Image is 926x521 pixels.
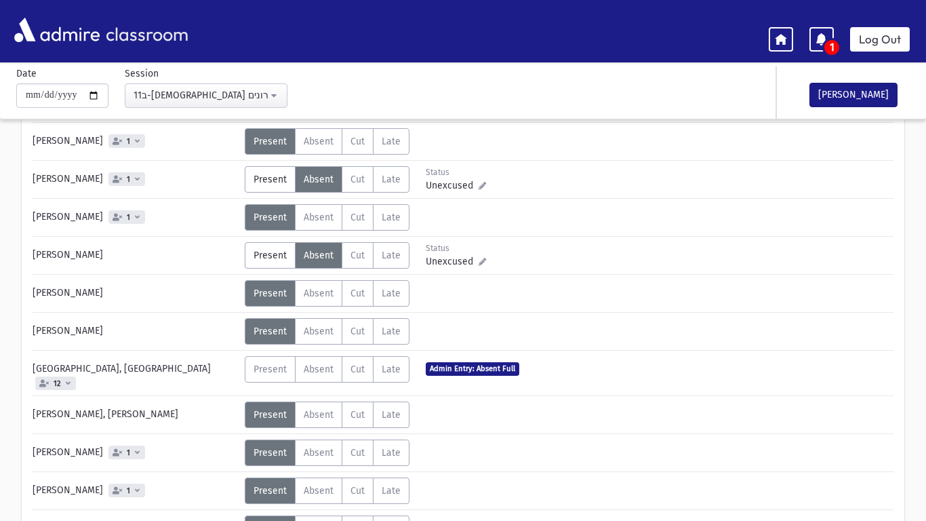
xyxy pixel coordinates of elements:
[125,66,159,81] label: Session
[304,288,334,299] span: Absent
[125,83,287,108] button: 11ב-H-נביאים אחרונים: ירמיהו(10:00AM-10:45AM)
[382,447,401,459] span: Late
[26,242,245,269] div: [PERSON_NAME]
[254,136,287,147] span: Present
[254,447,287,459] span: Present
[350,364,365,375] span: Cut
[124,448,133,457] span: 1
[254,364,287,375] span: Present
[304,326,334,337] span: Absent
[350,250,365,261] span: Cut
[350,136,365,147] span: Cut
[245,242,409,269] div: AttTypes
[245,440,409,466] div: AttTypes
[304,364,334,375] span: Absent
[350,447,365,459] span: Cut
[350,326,365,337] span: Cut
[304,212,334,223] span: Absent
[51,379,64,388] span: 12
[26,128,245,155] div: [PERSON_NAME]
[382,288,401,299] span: Late
[254,212,287,223] span: Present
[254,409,287,421] span: Present
[382,136,401,147] span: Late
[382,409,401,421] span: Late
[254,485,287,497] span: Present
[254,326,287,337] span: Present
[26,166,245,193] div: [PERSON_NAME]
[382,212,401,223] span: Late
[382,364,401,375] span: Late
[304,136,334,147] span: Absent
[26,280,245,307] div: [PERSON_NAME]
[350,485,365,497] span: Cut
[245,402,409,428] div: AttTypes
[11,14,103,45] img: AdmirePro
[245,204,409,231] div: AttTypes
[26,318,245,345] div: [PERSON_NAME]
[426,166,486,178] div: Status
[16,66,37,81] label: Date
[382,326,401,337] span: Late
[824,41,839,54] span: 1
[350,409,365,421] span: Cut
[124,213,133,222] span: 1
[26,204,245,231] div: [PERSON_NAME]
[350,288,365,299] span: Cut
[382,250,401,261] span: Late
[245,128,409,155] div: AttTypes
[304,250,334,261] span: Absent
[103,12,188,48] span: classroom
[350,174,365,185] span: Cut
[426,242,486,254] div: Status
[26,402,245,428] div: [PERSON_NAME], [PERSON_NAME]
[26,356,245,390] div: [GEOGRAPHIC_DATA], [GEOGRAPHIC_DATA]
[26,440,245,466] div: [PERSON_NAME]
[350,212,365,223] span: Cut
[124,137,133,146] span: 1
[850,27,910,52] a: Log Out
[134,88,268,102] div: 11ב-[DEMOGRAPHIC_DATA] אחרונים: [DEMOGRAPHIC_DATA](10:00AM-10:45AM)
[426,178,479,193] span: Unexcused
[382,174,401,185] span: Late
[245,318,409,345] div: AttTypes
[304,174,334,185] span: Absent
[809,83,898,107] button: [PERSON_NAME]
[245,356,409,383] div: AttTypes
[426,362,519,375] span: Admin Entry: Absent Full
[245,280,409,307] div: AttTypes
[254,174,287,185] span: Present
[304,485,334,497] span: Absent
[245,478,409,504] div: AttTypes
[304,447,334,459] span: Absent
[254,250,287,261] span: Present
[245,166,409,193] div: AttTypes
[254,288,287,299] span: Present
[124,486,133,495] span: 1
[304,409,334,421] span: Absent
[124,175,133,184] span: 1
[426,254,479,269] span: Unexcused
[26,478,245,504] div: [PERSON_NAME]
